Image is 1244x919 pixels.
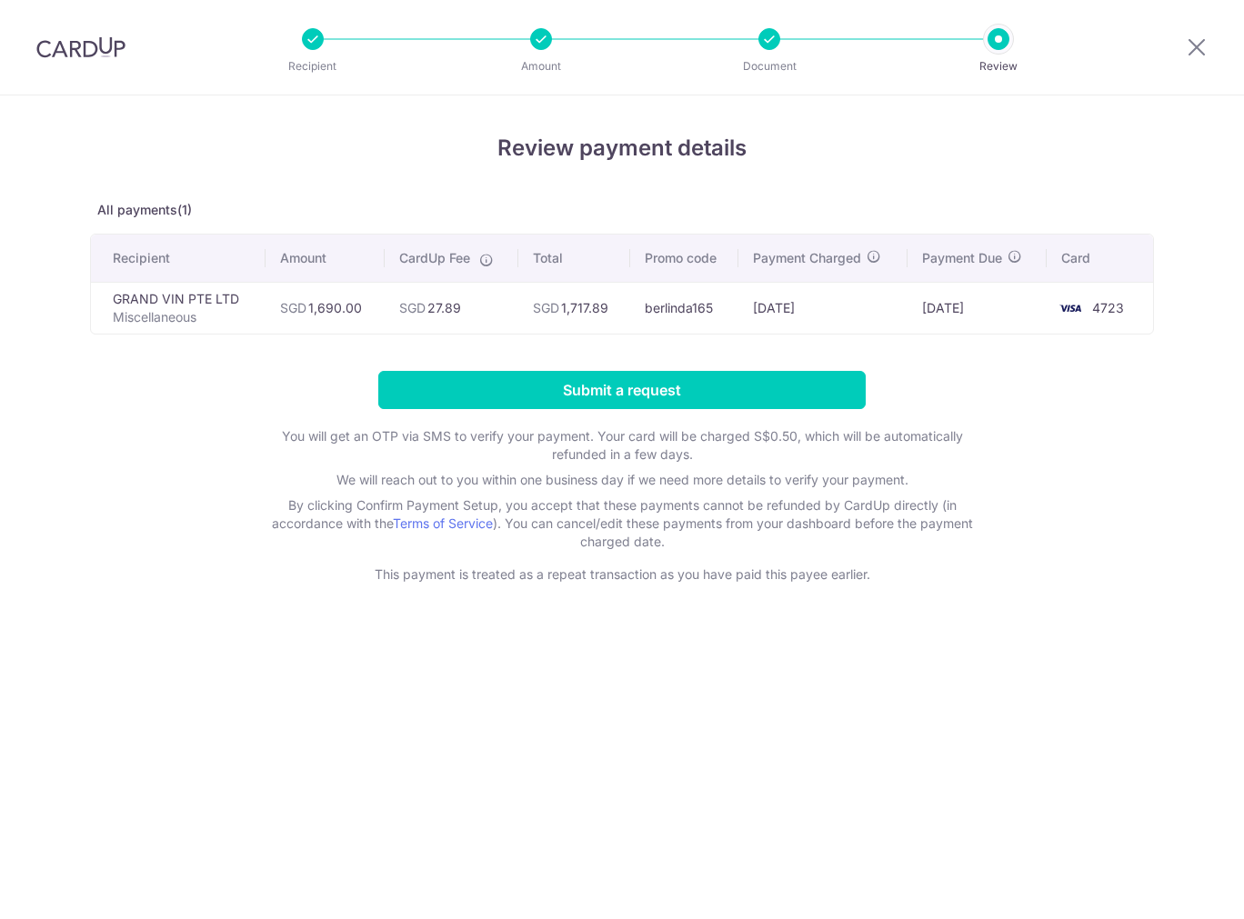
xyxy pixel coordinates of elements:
[922,249,1002,267] span: Payment Due
[533,300,559,315] span: SGD
[36,36,125,58] img: CardUp
[908,282,1047,334] td: [DATE]
[1047,235,1153,282] th: Card
[113,308,251,326] p: Miscellaneous
[258,565,986,584] p: This payment is treated as a repeat transaction as you have paid this payee earlier.
[931,57,1066,75] p: Review
[91,282,266,334] td: GRAND VIN PTE LTD
[474,57,608,75] p: Amount
[738,282,908,334] td: [DATE]
[518,235,631,282] th: Total
[385,282,517,334] td: 27.89
[630,235,738,282] th: Promo code
[378,371,866,409] input: Submit a request
[258,471,986,489] p: We will reach out to you within one business day if we need more details to verify your payment.
[90,201,1154,219] p: All payments(1)
[702,57,837,75] p: Document
[258,427,986,464] p: You will get an OTP via SMS to verify your payment. Your card will be charged S$0.50, which will ...
[91,235,266,282] th: Recipient
[90,132,1154,165] h4: Review payment details
[266,282,385,334] td: 1,690.00
[1128,864,1226,910] iframe: Opens a widget where you can find more information
[399,300,426,315] span: SGD
[280,300,306,315] span: SGD
[753,249,861,267] span: Payment Charged
[518,282,631,334] td: 1,717.89
[399,249,470,267] span: CardUp Fee
[258,496,986,551] p: By clicking Confirm Payment Setup, you accept that these payments cannot be refunded by CardUp di...
[266,235,385,282] th: Amount
[246,57,380,75] p: Recipient
[1092,300,1124,315] span: 4723
[393,515,493,531] a: Terms of Service
[1052,297,1088,319] img: <span class="translation_missing" title="translation missing: en.account_steps.new_confirm_form.b...
[630,282,738,334] td: berlinda165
